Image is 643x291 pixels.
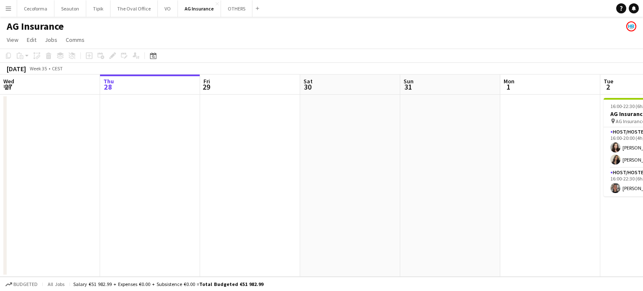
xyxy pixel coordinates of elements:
span: Total Budgeted €51 982.99 [199,281,263,287]
span: 2 [602,82,613,92]
span: 27 [2,82,14,92]
a: View [3,34,22,45]
a: Edit [23,34,40,45]
button: Budgeted [4,280,39,289]
button: Tipik [86,0,111,17]
a: Jobs [41,34,61,45]
span: 31 [402,82,414,92]
button: Seauton [54,0,86,17]
span: Tue [604,77,613,85]
div: [DATE] [7,64,26,73]
button: AG Insurance [178,0,221,17]
span: Thu [103,77,114,85]
span: 28 [102,82,114,92]
span: Budgeted [13,281,38,287]
span: View [7,36,18,44]
span: Wed [3,77,14,85]
span: 30 [302,82,313,92]
span: Mon [504,77,514,85]
span: Jobs [45,36,57,44]
span: Week 35 [28,65,49,72]
span: Fri [203,77,210,85]
span: 29 [202,82,210,92]
span: Sat [303,77,313,85]
button: The Oval Office [111,0,158,17]
span: 1 [502,82,514,92]
button: OTHERS [221,0,252,17]
a: Comms [62,34,88,45]
h1: AG Insurance [7,20,64,33]
app-user-avatar: HR Team [626,21,636,31]
div: Salary €51 982.99 + Expenses €0.00 + Subsistence €0.00 = [73,281,263,287]
button: Cecoforma [17,0,54,17]
span: Sun [404,77,414,85]
span: All jobs [46,281,66,287]
div: CEST [52,65,63,72]
button: VO [158,0,178,17]
span: Comms [66,36,85,44]
span: Edit [27,36,36,44]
